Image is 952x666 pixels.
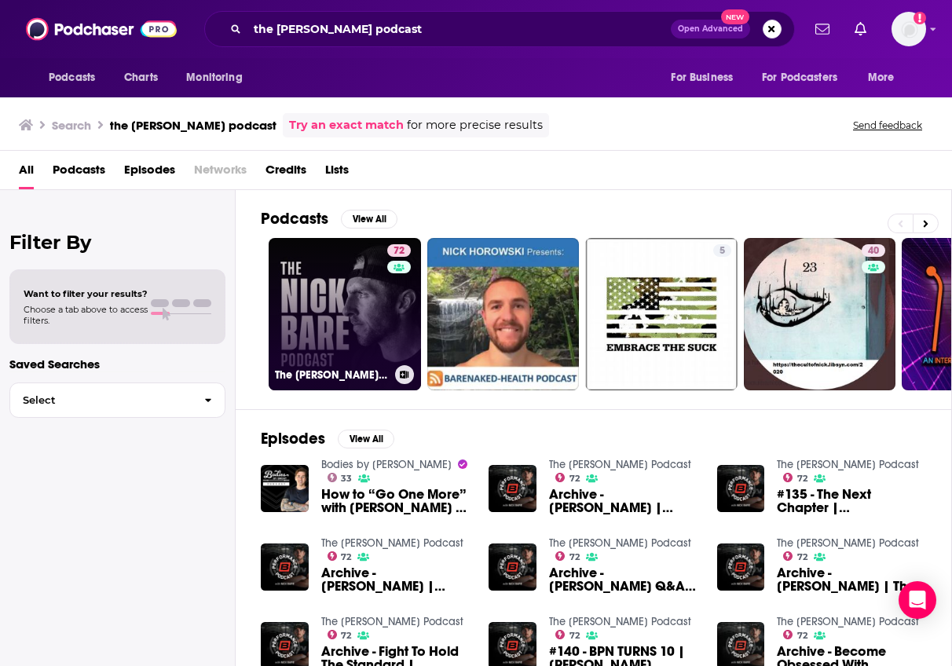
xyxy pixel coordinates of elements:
span: 72 [797,632,807,639]
a: 72 [783,551,807,561]
span: Open Advanced [678,25,743,33]
a: Archive - Nick Bare Q&A | STAND FOR SOMETHING [549,566,698,593]
span: for more precise results [407,116,543,134]
a: Podcasts [53,157,105,189]
a: 72 [328,630,352,639]
a: The Nick Bare Podcast [321,615,463,628]
span: How to “Go One More” with [PERSON_NAME] | BBB Podcast #39 [321,488,471,514]
a: 5 [585,238,738,390]
span: 72 [341,632,351,639]
span: For Podcasters [762,67,837,89]
span: 33 [341,475,352,482]
h2: Episodes [261,429,325,448]
button: Send feedback [848,119,927,132]
img: How to “Go One More” with Nick Bare | BBB Podcast #39 [261,465,309,513]
p: Saved Searches [9,357,225,371]
span: 72 [394,243,405,259]
a: The Nick Bare Podcast [549,536,691,550]
span: Choose a tab above to access filters. [24,304,148,326]
span: Networks [194,157,247,189]
a: Archive - Nick Bare | The Power of Commitment [777,566,926,593]
a: 33 [328,473,353,482]
button: Select [9,382,225,418]
a: Episodes [124,157,175,189]
span: More [868,67,895,89]
span: 72 [569,554,580,561]
button: View All [341,210,397,229]
a: 72The [PERSON_NAME] Podcast [269,238,421,390]
span: 72 [797,475,807,482]
a: The Nick Bare Podcast [321,536,463,550]
a: Charts [114,63,167,93]
span: Archive - [PERSON_NAME] | The Power of Commitment [777,566,926,593]
a: PodcastsView All [261,209,397,229]
span: New [721,9,749,24]
a: How to “Go One More” with Nick Bare | BBB Podcast #39 [321,488,471,514]
input: Search podcasts, credits, & more... [247,16,671,42]
a: The Nick Bare Podcast [777,458,919,471]
a: 72 [555,551,580,561]
a: The Nick Bare Podcast [777,615,919,628]
svg: Add a profile image [914,12,926,24]
span: Archive - [PERSON_NAME] | Choose Your Hard [549,488,698,514]
span: 72 [569,632,580,639]
span: Archive - [PERSON_NAME] | Without Consistency, All Else Fails [321,566,471,593]
a: 40 [862,244,885,257]
a: All [19,157,34,189]
a: 72 [387,244,411,257]
span: 72 [569,475,580,482]
span: Want to filter your results? [24,288,148,299]
a: The Nick Bare Podcast [549,615,691,628]
span: 5 [719,243,725,259]
img: Podchaser - Follow, Share and Rate Podcasts [26,14,177,44]
img: Archive - Nick Bare | The Power of Commitment [717,543,765,591]
img: Archive - Nick Bare | Choose Your Hard [489,465,536,513]
a: 72 [328,551,352,561]
a: The Nick Bare Podcast [549,458,691,471]
span: 72 [797,554,807,561]
a: Try an exact match [289,116,404,134]
span: Podcasts [49,67,95,89]
a: Bodies by Brent [321,458,452,471]
img: Archive - Nick Bare | Without Consistency, All Else Fails [261,543,309,591]
h3: The [PERSON_NAME] Podcast [275,368,389,382]
a: Lists [325,157,349,189]
h3: the [PERSON_NAME] podcast [110,118,276,133]
span: Select [10,395,192,405]
button: View All [338,430,394,448]
img: Archive - Nick Bare Q&A | STAND FOR SOMETHING [489,543,536,591]
button: Show profile menu [892,12,926,46]
button: Open AdvancedNew [671,20,750,38]
a: 72 [555,630,580,639]
a: Archive - Nick Bare | Choose Your Hard [549,488,698,514]
span: #135 - The Next Chapter | [PERSON_NAME] Q/A [777,488,926,514]
div: Open Intercom Messenger [899,581,936,619]
button: open menu [752,63,860,93]
a: #135 - The Next Chapter | Nick Bare Q/A [777,488,926,514]
button: open menu [175,63,262,93]
span: Monitoring [186,67,242,89]
a: Credits [265,157,306,189]
span: Archive - [PERSON_NAME] Q&A | STAND FOR SOMETHING [549,566,698,593]
button: open menu [38,63,115,93]
a: 72 [555,473,580,482]
span: 72 [341,554,351,561]
button: open menu [660,63,752,93]
a: 5 [713,244,731,257]
h2: Podcasts [261,209,328,229]
a: #135 - The Next Chapter | Nick Bare Q/A [717,465,765,513]
h2: Filter By [9,231,225,254]
h3: Search [52,118,91,133]
a: EpisodesView All [261,429,394,448]
span: Charts [124,67,158,89]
